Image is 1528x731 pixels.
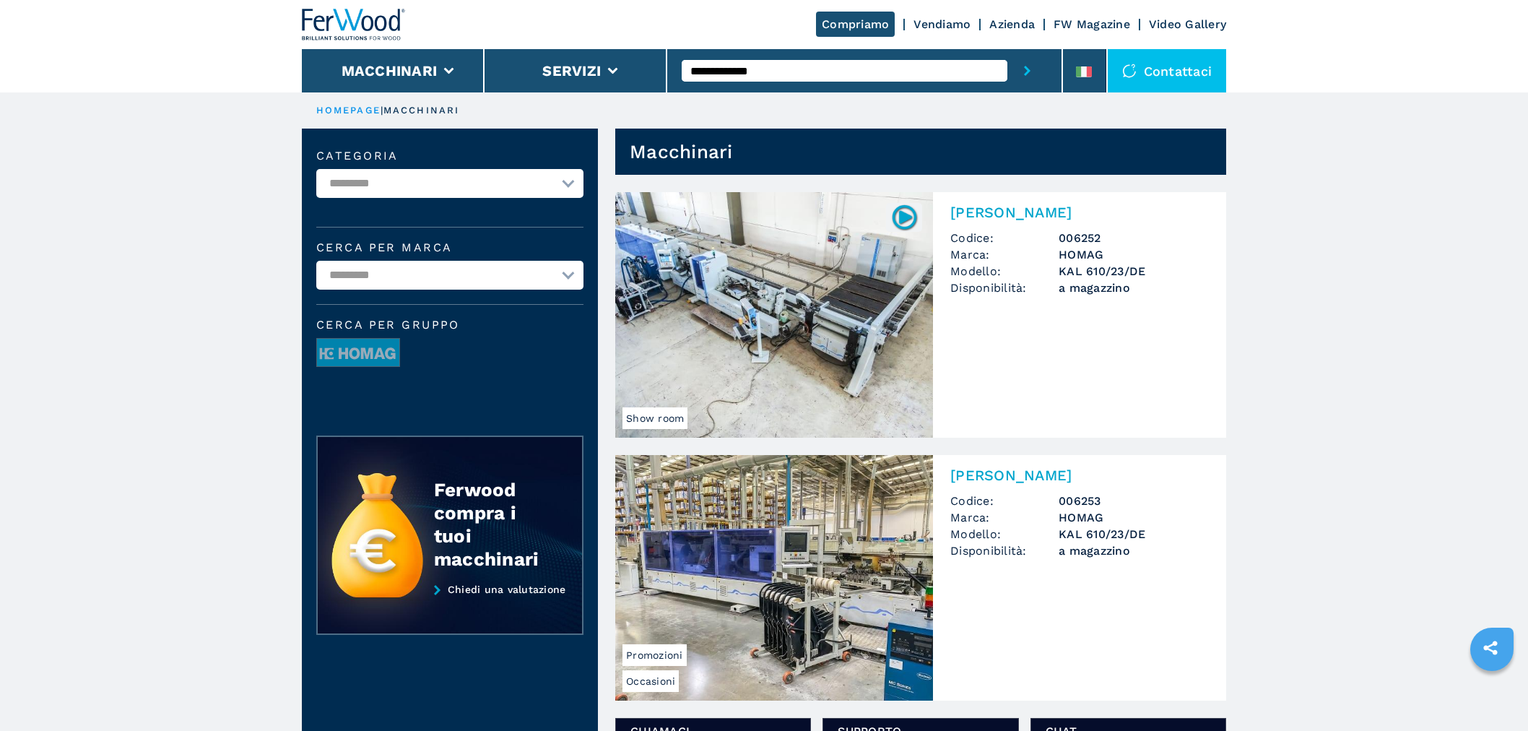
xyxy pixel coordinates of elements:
iframe: Chat [1467,666,1517,720]
img: Bordatrice Singola HOMAG KAL 610/23/DE [615,192,933,438]
p: macchinari [383,104,459,117]
label: Categoria [316,150,583,162]
span: Cerca per Gruppo [316,319,583,331]
a: Vendiamo [913,17,971,31]
a: Bordatrice Singola HOMAG KAL 610/23/DEOccasioniPromozioni[PERSON_NAME]Codice:006253Marca:HOMAGMod... [615,455,1226,701]
span: Show room [622,407,687,429]
img: Bordatrice Singola HOMAG KAL 610/23/DE [615,455,933,701]
h1: Macchinari [630,140,733,163]
a: FW Magazine [1054,17,1130,31]
h3: KAL 610/23/DE [1059,263,1209,280]
a: Chiedi una valutazione [316,584,583,636]
button: submit-button [1007,49,1047,92]
span: a magazzino [1059,280,1209,296]
button: Servizi [542,62,601,79]
img: image [317,339,399,368]
a: HOMEPAGE [316,105,381,116]
h3: HOMAG [1059,246,1209,263]
span: Modello: [950,263,1059,280]
img: 006252 [890,203,919,231]
img: Ferwood [302,9,406,40]
a: Video Gallery [1149,17,1226,31]
span: Occasioni [622,670,679,692]
img: Contattaci [1122,64,1137,78]
span: Codice: [950,230,1059,246]
div: Ferwood compra i tuoi macchinari [434,478,554,571]
h3: HOMAG [1059,509,1209,526]
span: Disponibilità: [950,280,1059,296]
a: Compriamo [816,12,895,37]
span: Disponibilità: [950,542,1059,559]
div: Contattaci [1108,49,1227,92]
span: Promozioni [622,644,687,666]
span: a magazzino [1059,542,1209,559]
span: | [381,105,383,116]
h2: [PERSON_NAME] [950,204,1209,221]
span: Marca: [950,509,1059,526]
a: sharethis [1472,630,1509,666]
span: Marca: [950,246,1059,263]
span: Codice: [950,493,1059,509]
h3: 006253 [1059,493,1209,509]
button: Macchinari [342,62,438,79]
h3: KAL 610/23/DE [1059,526,1209,542]
a: Bordatrice Singola HOMAG KAL 610/23/DEShow room006252[PERSON_NAME]Codice:006252Marca:HOMAGModello... [615,192,1226,438]
h2: [PERSON_NAME] [950,467,1209,484]
span: Modello: [950,526,1059,542]
label: Cerca per marca [316,242,583,254]
h3: 006252 [1059,230,1209,246]
a: Azienda [989,17,1035,31]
